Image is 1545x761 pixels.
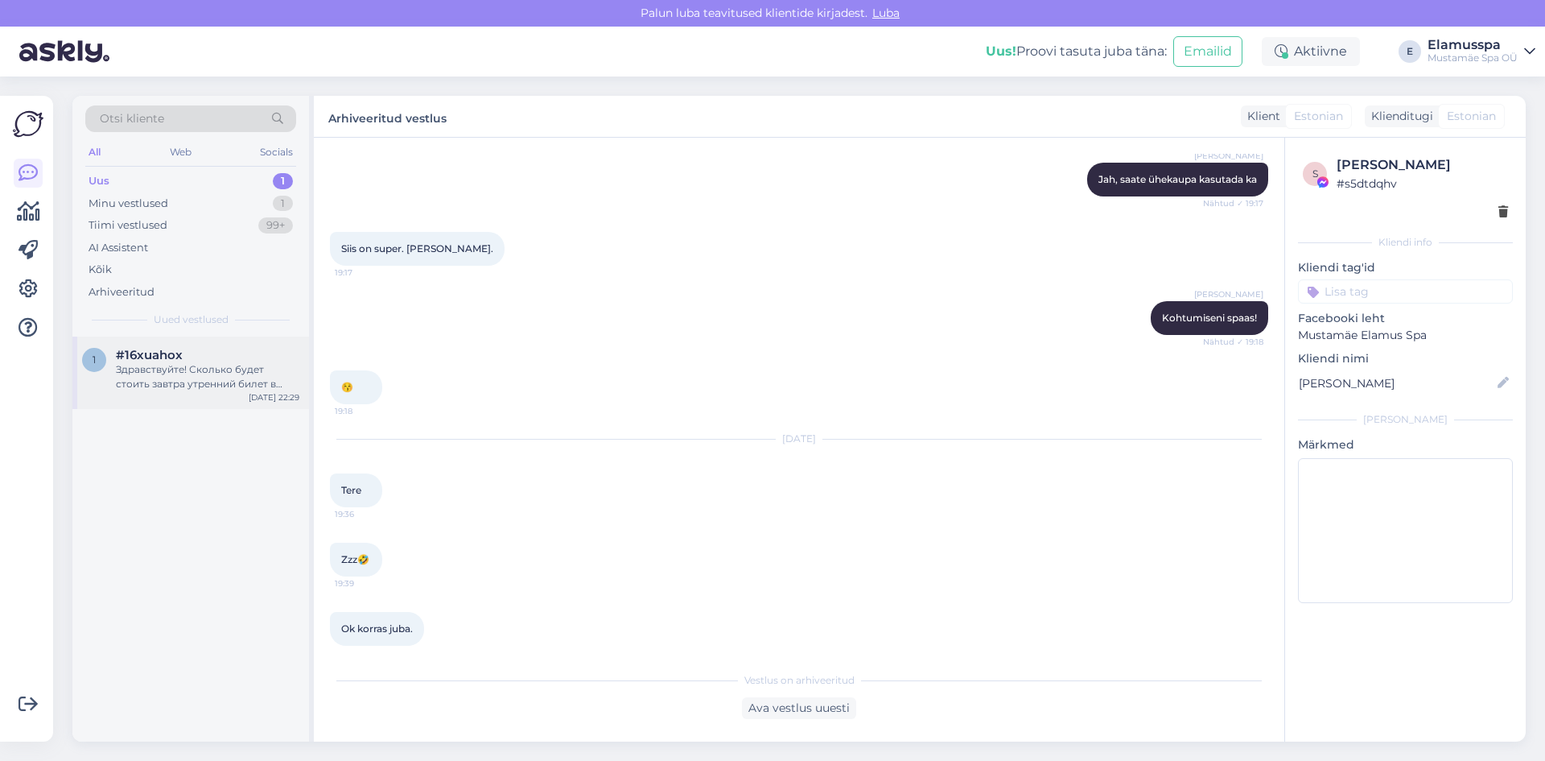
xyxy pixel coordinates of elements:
[89,217,167,234] div: Tiimi vestlused
[13,109,43,139] img: Askly Logo
[1294,108,1343,125] span: Estonian
[273,173,293,189] div: 1
[341,242,493,254] span: Siis on super. [PERSON_NAME].
[89,173,109,189] div: Uus
[335,647,395,659] span: 22:19
[257,142,296,163] div: Socials
[1203,197,1263,209] span: Nähtud ✓ 19:17
[89,240,148,256] div: AI Assistent
[341,622,413,635] span: Ok korras juba.
[89,262,112,278] div: Kõik
[1298,235,1513,250] div: Kliendi info
[1298,327,1513,344] p: Mustamäe Elamus Spa
[85,142,104,163] div: All
[116,362,299,391] div: Здравствуйте! Сколько будет стоить завтра утренний билет в бассейн для студентов?
[1098,173,1257,185] span: Jah, saate ühekaupa kasutada ka
[1428,39,1535,64] a: ElamusspaMustamäe Spa OÜ
[154,312,229,327] span: Uued vestlused
[89,284,154,300] div: Arhiveeritud
[1298,310,1513,327] p: Facebooki leht
[744,673,855,688] span: Vestlus on arhiveeritud
[335,405,395,417] span: 19:18
[1299,374,1494,392] input: Lisa nimi
[328,105,447,127] label: Arhiveeritud vestlus
[1428,39,1518,52] div: Elamusspa
[1298,350,1513,367] p: Kliendi nimi
[867,6,904,20] span: Luba
[1312,168,1318,180] span: s
[89,196,168,212] div: Minu vestlused
[986,42,1167,61] div: Proovi tasuta juba täna:
[1428,52,1518,64] div: Mustamäe Spa OÜ
[335,508,395,520] span: 19:36
[1298,436,1513,453] p: Märkmed
[341,381,353,393] span: 😚
[1262,37,1360,66] div: Aktiivne
[1203,336,1263,348] span: Nähtud ✓ 19:18
[167,142,195,163] div: Web
[1298,259,1513,276] p: Kliendi tag'id
[335,267,395,279] span: 19:17
[986,43,1016,59] b: Uus!
[1162,312,1257,324] span: Kohtumiseni spaas!
[93,354,96,366] span: 1
[1337,155,1508,175] div: [PERSON_NAME]
[273,196,293,212] div: 1
[116,348,183,362] span: #16xuahox
[1298,412,1513,427] div: [PERSON_NAME]
[1365,108,1433,125] div: Klienditugi
[1194,150,1263,162] span: [PERSON_NAME]
[100,110,164,127] span: Otsi kliente
[1173,36,1242,67] button: Emailid
[1447,108,1496,125] span: Estonian
[742,697,856,719] div: Ava vestlus uuesti
[1194,288,1263,300] span: [PERSON_NAME]
[1298,279,1513,304] input: Lisa tag
[1399,40,1421,63] div: E
[258,217,293,234] div: 99+
[1241,108,1280,125] div: Klient
[341,553,369,565] span: Zzz🤣
[249,391,299,403] div: [DATE] 22:29
[341,484,361,496] span: Tere
[335,577,395,589] span: 19:39
[1337,175,1508,192] div: # s5dtdqhv
[330,432,1268,446] div: [DATE]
